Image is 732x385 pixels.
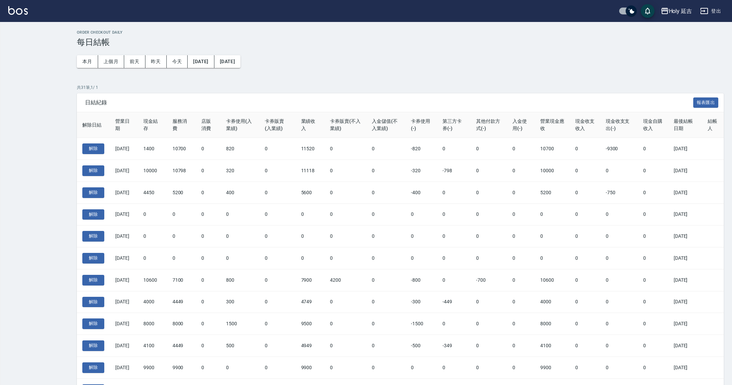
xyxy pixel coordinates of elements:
td: 0 [259,138,295,160]
td: 4100 [535,335,570,357]
td: 0 [259,313,295,335]
td: 0 [600,225,638,247]
td: 0 [570,291,600,313]
button: 解除 [82,165,104,176]
td: 0 [638,313,668,335]
td: 9900 [535,357,570,378]
td: 0 [405,357,437,378]
td: 0 [296,247,325,269]
td: 0 [167,225,196,247]
th: 入金儲值(不入業績) [366,112,405,138]
td: 10798 [167,160,196,182]
td: [DATE] [110,247,138,269]
td: 9900 [167,357,196,378]
td: 0 [437,225,471,247]
td: 0 [196,357,221,378]
td: 0 [570,160,600,182]
button: 解除 [82,340,104,351]
td: 4449 [167,291,196,313]
td: [DATE] [668,182,702,203]
td: -500 [405,335,437,357]
th: 現金收支支出(-) [600,112,638,138]
th: 店販消費 [196,112,221,138]
td: 0 [437,357,471,378]
td: -349 [437,335,471,357]
th: 營業日期 [110,112,138,138]
td: 0 [507,182,535,203]
th: 卡券使用(-) [405,112,437,138]
td: 4000 [535,291,570,313]
div: Holy 延吉 [669,7,692,15]
th: 服務消費 [167,112,196,138]
td: 0 [196,182,221,203]
th: 卡券販賣(入業績) [259,112,295,138]
td: 0 [324,291,366,313]
td: 0 [366,247,405,269]
td: 0 [638,182,668,203]
td: [DATE] [110,182,138,203]
td: 0 [405,247,437,269]
td: 0 [167,203,196,225]
td: [DATE] [110,225,138,247]
td: -400 [405,182,437,203]
td: 0 [638,160,668,182]
td: 0 [471,313,507,335]
td: -449 [437,291,471,313]
p: 共 31 筆, 1 / 1 [77,84,724,91]
td: -9300 [600,138,638,160]
td: 0 [324,335,366,357]
td: 0 [570,357,600,378]
td: [DATE] [668,291,702,313]
td: 0 [196,291,221,313]
button: 解除 [82,187,104,198]
button: 解除 [82,297,104,307]
td: [DATE] [110,269,138,291]
td: [DATE] [668,357,702,378]
td: 0 [221,225,259,247]
td: 0 [405,203,437,225]
td: 0 [638,269,668,291]
td: 0 [437,269,471,291]
td: [DATE] [668,335,702,357]
button: Holy 延吉 [658,4,695,18]
td: 0 [138,203,167,225]
td: 0 [471,203,507,225]
td: 0 [324,160,366,182]
td: 0 [507,203,535,225]
td: 300 [221,291,259,313]
td: 0 [366,225,405,247]
td: 4949 [296,335,325,357]
td: 0 [570,269,600,291]
td: 5200 [535,182,570,203]
td: 0 [570,203,600,225]
td: 10600 [138,269,167,291]
td: 0 [259,357,295,378]
td: [DATE] [668,203,702,225]
td: 0 [638,335,668,357]
td: -798 [437,160,471,182]
td: -1500 [405,313,437,335]
td: 0 [259,291,295,313]
th: 卡券販賣(不入業績) [324,112,366,138]
img: Logo [8,6,28,15]
td: 0 [471,335,507,357]
td: 0 [638,357,668,378]
td: 0 [570,138,600,160]
td: 0 [471,247,507,269]
td: 0 [366,203,405,225]
td: 0 [638,247,668,269]
td: 0 [437,203,471,225]
td: 0 [221,203,259,225]
th: 入金使用(-) [507,112,535,138]
th: 現金結存 [138,112,167,138]
td: 11520 [296,138,325,160]
td: 0 [196,138,221,160]
td: 0 [324,247,366,269]
td: 5600 [296,182,325,203]
button: 本月 [77,55,98,68]
td: 0 [471,291,507,313]
th: 最後結帳日期 [668,112,702,138]
td: [DATE] [668,225,702,247]
td: 9500 [296,313,325,335]
td: 0 [638,291,668,313]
